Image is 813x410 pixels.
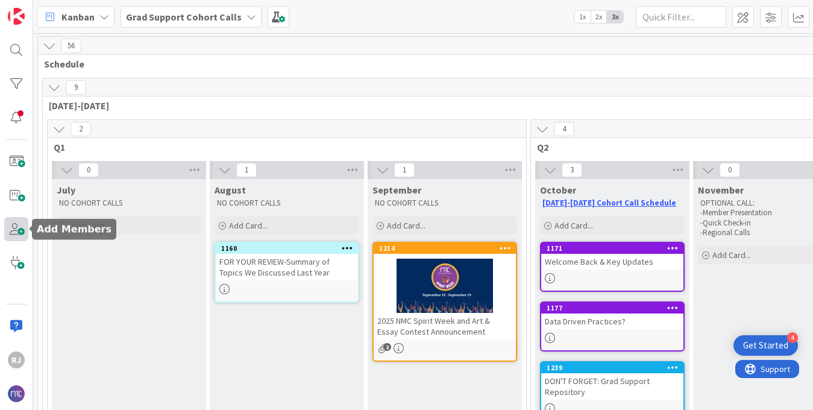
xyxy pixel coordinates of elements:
[372,184,421,196] span: September
[540,301,685,352] a: 1177Data Driven Practices?
[375,198,515,208] p: NO COHORT CALLS
[541,362,683,373] div: 1239
[25,2,55,16] span: Support
[59,198,199,208] p: NO COHORT CALLS
[229,220,268,231] span: Add Card...
[636,6,726,28] input: Quick Filter...
[547,244,683,253] div: 1171
[217,198,357,208] p: NO COHORT CALLS
[216,254,358,280] div: FOR YOUR REVIEW-Summary of Topics We Discussed Last Year
[743,339,788,352] div: Get Started
[61,10,95,24] span: Kanban
[720,163,740,177] span: 0
[236,163,257,177] span: 1
[387,220,425,231] span: Add Card...
[547,304,683,312] div: 1177
[554,122,574,136] span: 4
[541,303,683,329] div: 1177Data Driven Practices?
[733,335,798,356] div: Open Get Started checklist, remaining modules: 4
[383,343,391,351] span: 2
[712,250,751,260] span: Add Card...
[379,244,516,253] div: 1214
[541,303,683,314] div: 1177
[607,11,623,23] span: 3x
[66,80,86,95] span: 9
[221,244,358,253] div: 1160
[215,242,359,303] a: 1160FOR YOUR REVIEW-Summary of Topics We Discussed Last Year
[216,243,358,254] div: 1160
[541,362,683,400] div: 1239DON'T FORGET: Grad Support Repository
[78,163,99,177] span: 0
[541,243,683,270] div: 1171Welcome Back & Key Updates
[541,373,683,400] div: DON'T FORGET: Grad Support Repository
[8,385,25,402] img: avatar
[8,8,25,25] img: Visit kanbanzone.com
[540,242,685,292] a: 1171Welcome Back & Key Updates
[540,184,576,196] span: October
[8,352,25,368] div: RJ
[374,243,516,339] div: 12142025 NMC Spirit Week and Art & Essay Contest Announcement
[541,314,683,329] div: Data Driven Practices?
[787,332,798,343] div: 4
[541,243,683,254] div: 1171
[562,163,582,177] span: 3
[591,11,607,23] span: 2x
[374,243,516,254] div: 1214
[374,313,516,339] div: 2025 NMC Spirit Week and Art & Essay Contest Announcement
[57,184,75,196] span: July
[698,184,744,196] span: November
[574,11,591,23] span: 1x
[394,163,415,177] span: 1
[542,198,676,208] a: [DATE]-[DATE] Cohort Call Schedule
[215,184,246,196] span: August
[126,11,242,23] b: Grad Support Cohort Calls
[554,220,593,231] span: Add Card...
[71,122,91,136] span: 2
[372,242,517,362] a: 12142025 NMC Spirit Week and Art & Essay Contest Announcement
[61,39,81,53] span: 56
[216,243,358,280] div: 1160FOR YOUR REVIEW-Summary of Topics We Discussed Last Year
[54,141,511,153] span: Q1
[541,254,683,270] div: Welcome Back & Key Updates
[37,224,111,235] h5: Add Members
[547,364,683,372] div: 1239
